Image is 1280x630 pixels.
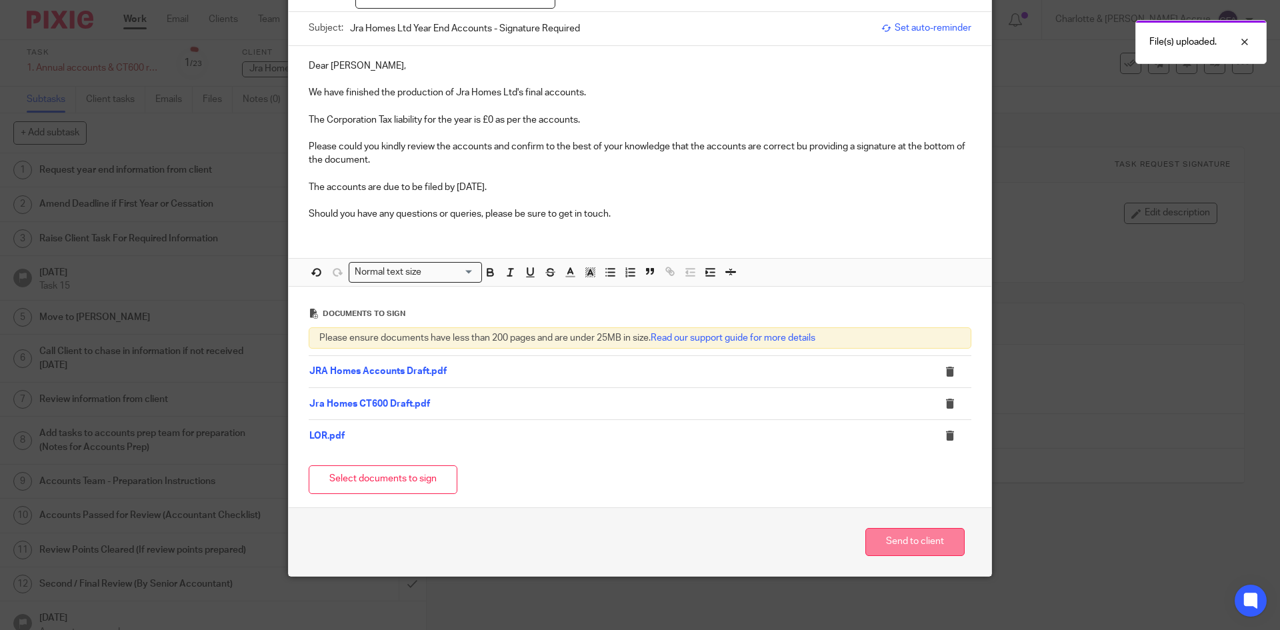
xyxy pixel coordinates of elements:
a: LOR.pdf [309,431,345,441]
p: Should you have any questions or queries, please be sure to get in touch. [309,207,971,221]
a: JRA Homes Accounts Draft.pdf [309,367,447,376]
span: Documents to sign [323,310,405,317]
a: Jra Homes CT600 Draft.pdf [309,399,430,409]
input: Search for option [426,265,474,279]
p: The Corporation Tax liability for the year is £0 as per the accounts. [309,113,971,127]
p: File(s) uploaded. [1149,35,1217,49]
div: Search for option [349,262,482,283]
button: Select documents to sign [309,465,457,494]
div: Please ensure documents have less than 200 pages and are under 25MB in size. [309,327,971,349]
p: Please could you kindly review the accounts and confirm to the best of your knowledge that the ac... [309,140,971,167]
span: Normal text size [352,265,425,279]
p: The accounts are due to be filed by [DATE]. [309,181,971,194]
button: Send to client [865,528,965,557]
a: Read our support guide for more details [651,333,815,343]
